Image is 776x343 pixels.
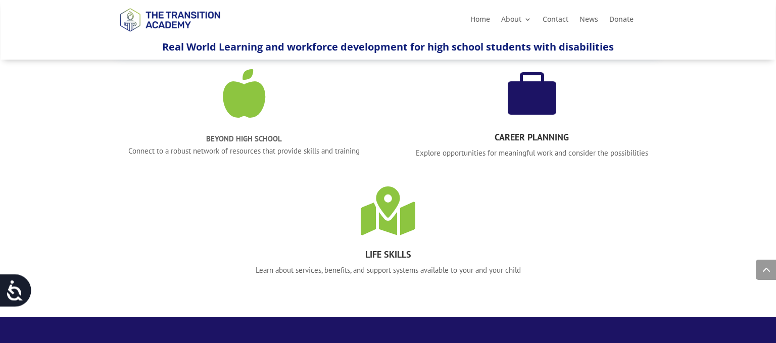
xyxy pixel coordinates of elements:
[470,16,490,27] a: Home
[495,131,569,143] strong: CAREER PLANNING
[115,2,224,37] img: TTA Brand_TTA Primary Logo_Horizontal_Light BG
[543,16,568,27] a: Contact
[256,265,521,275] span: Learn about services, benefits, and support systems available to your and your child
[115,133,373,157] p: Connect to a robust network of resources that provide skills and training
[501,16,531,27] a: About
[162,40,614,54] span: Real World Learning and workforce development for high school students with disabilities
[609,16,634,27] a: Donate
[579,16,598,27] a: News
[223,69,265,118] span: 
[361,186,415,235] span: 
[508,69,556,118] span: 
[206,134,282,143] strong: BEYOND HIGH SCHOOL
[365,249,411,260] strong: LIFE SKILLS
[115,30,224,39] a: Logo-Noticias
[416,148,648,158] span: Explore opportunities for meaningful work and consider the possibilities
